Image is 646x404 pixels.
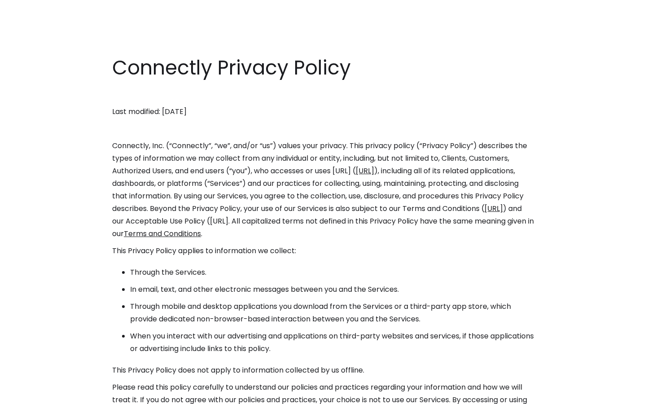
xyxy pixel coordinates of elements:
[130,283,534,296] li: In email, text, and other electronic messages between you and the Services.
[484,203,503,214] a: [URL]
[112,140,534,240] p: Connectly, Inc. (“Connectly”, “we”, and/or “us”) values your privacy. This privacy policy (“Priva...
[130,330,534,355] li: When you interact with our advertising and applications on third-party websites and services, if ...
[112,364,534,377] p: This Privacy Policy does not apply to information collected by us offline.
[18,388,54,401] ul: Language list
[112,105,534,118] p: Last modified: [DATE]
[112,245,534,257] p: This Privacy Policy applies to information we collect:
[130,266,534,279] li: Through the Services.
[112,123,534,135] p: ‍
[130,300,534,325] li: Through mobile and desktop applications you download from the Services or a third-party app store...
[112,54,534,82] h1: Connectly Privacy Policy
[9,387,54,401] aside: Language selected: English
[112,88,534,101] p: ‍
[124,228,201,239] a: Terms and Conditions
[356,166,374,176] a: [URL]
